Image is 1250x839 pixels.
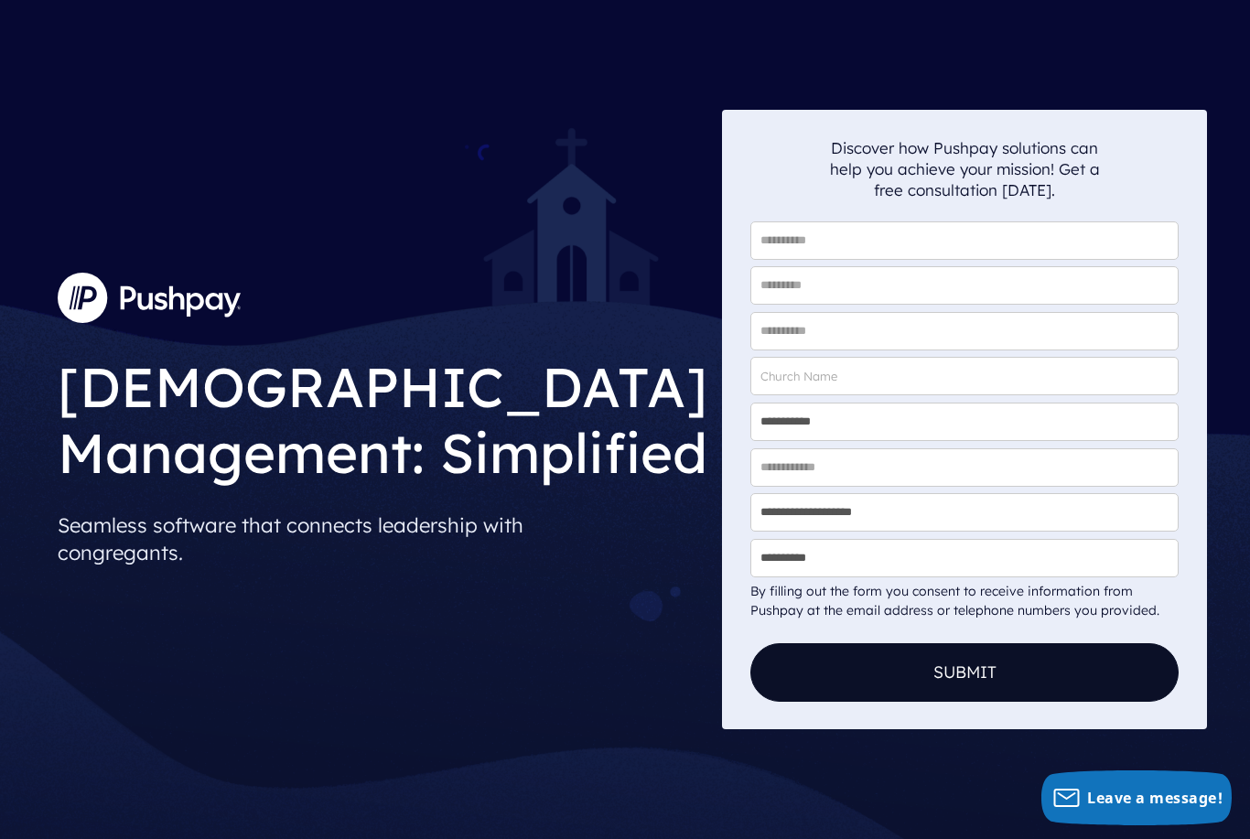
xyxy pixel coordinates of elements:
div: By filling out the form you consent to receive information from Pushpay at the email address or t... [750,582,1179,620]
button: Leave a message! [1041,770,1232,825]
span: Leave a message! [1087,788,1223,808]
p: Discover how Pushpay solutions can help you achieve your mission! Get a free consultation [DATE]. [829,137,1100,200]
h1: [DEMOGRAPHIC_DATA] Management: Simplified [58,339,707,490]
input: Church Name [750,357,1179,395]
button: Submit [750,643,1179,702]
p: Seamless software that connects leadership with congregants. [58,504,707,574]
